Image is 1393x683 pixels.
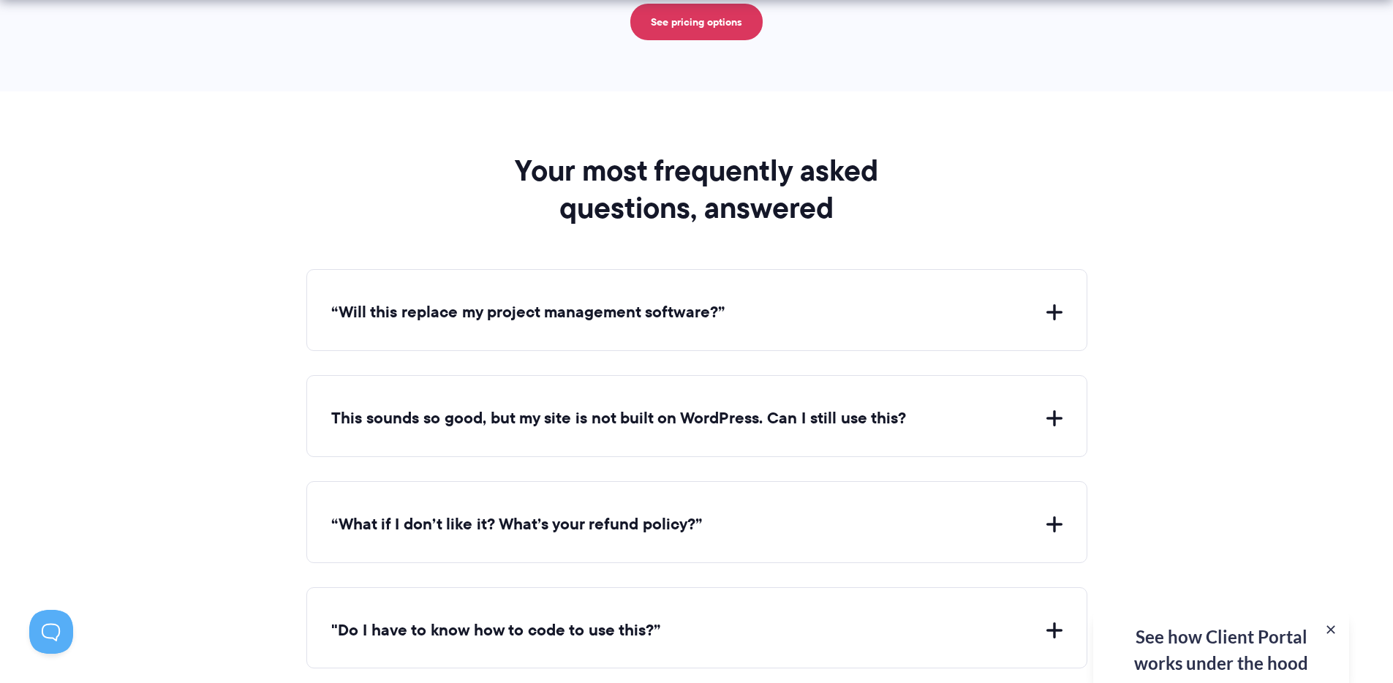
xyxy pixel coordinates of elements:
iframe: Toggle Customer Support [29,610,73,654]
button: This sounds so good, but my site is not built on WordPress. Can I still use this? [331,407,1062,430]
button: “Will this replace my project management software?” [331,301,1062,324]
a: See pricing options [630,4,763,40]
h2: Your most frequently asked questions, answered [469,152,925,226]
button: "Do I have to know how to code to use this?” [331,619,1062,642]
button: “What if I don’t like it? What’s your refund policy?” [331,513,1062,536]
